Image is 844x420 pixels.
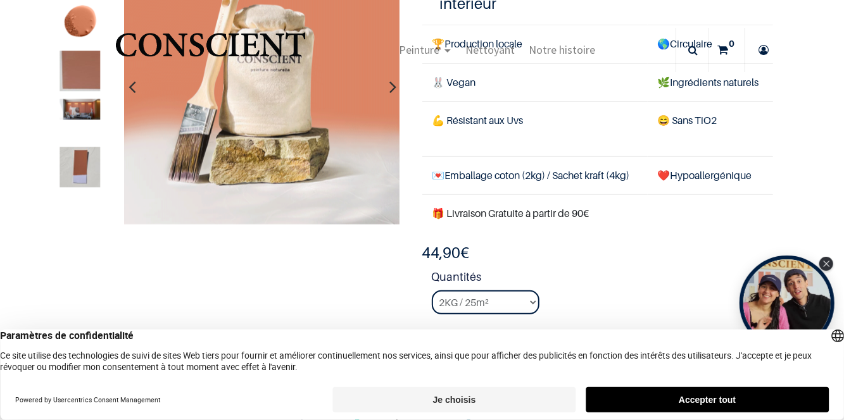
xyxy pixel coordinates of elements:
font: 🎁 Livraison Gratuite à partir de 90€ [432,207,589,219]
td: ans TiO2 [648,101,774,156]
sup: 0 [726,37,738,50]
a: Peinture [392,28,458,72]
span: 💌 [432,169,445,182]
b: € [422,244,470,262]
div: Open Tolstoy widget [740,256,835,350]
span: 💪 Résistant aux Uvs [432,114,524,127]
span: 44,90 [422,244,461,262]
strong: Quantités [432,268,774,290]
a: 0 [709,28,745,72]
span: 😄 S [658,114,678,127]
div: Close Tolstoy widget [819,257,833,271]
span: Peinture [399,42,439,57]
div: Open Tolstoy [740,256,835,350]
span: 🐰 Vegan [432,76,476,89]
img: Product image [60,147,101,187]
img: Product image [60,99,101,120]
td: ❤️Hypoallergénique [648,157,774,195]
span: Notre histoire [529,42,595,57]
img: Conscient [113,25,308,75]
span: 🌿 [658,76,671,89]
td: Emballage coton (2kg) / Sachet kraft (4kg) [422,157,648,195]
a: Logo of Conscient [113,25,308,75]
span: Nettoyant [465,42,515,57]
button: Open chat widget [11,11,49,49]
td: Ingrédients naturels [648,63,774,101]
div: Tolstoy bubble widget [740,256,835,350]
